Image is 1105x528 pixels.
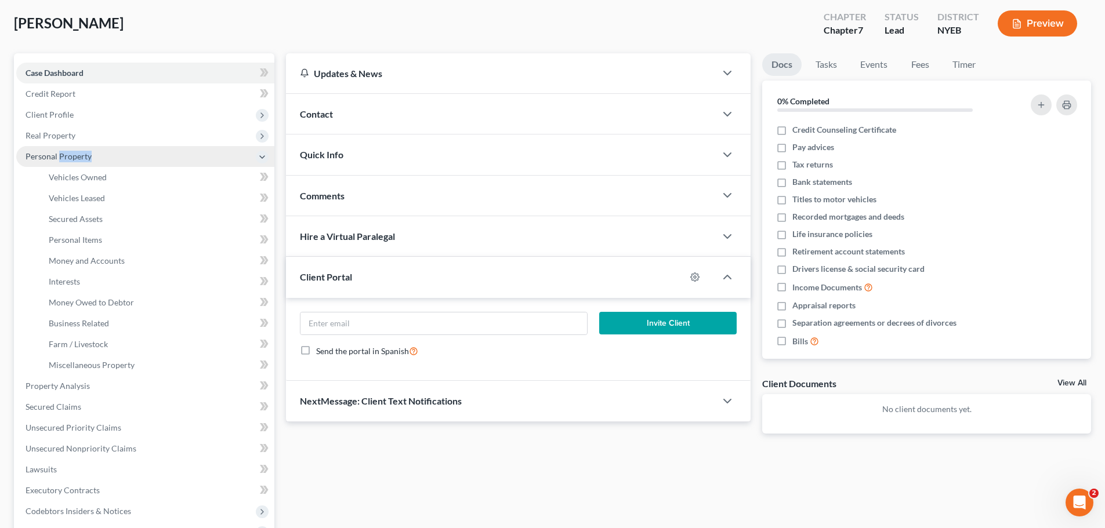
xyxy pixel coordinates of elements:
[49,214,103,224] span: Secured Assets
[792,246,905,257] span: Retirement account statements
[599,312,737,335] button: Invite Client
[792,176,852,188] span: Bank statements
[16,376,274,396] a: Property Analysis
[300,67,702,79] div: Updates & News
[762,53,802,76] a: Docs
[937,10,979,24] div: District
[300,271,352,282] span: Client Portal
[49,193,105,203] span: Vehicles Leased
[998,10,1077,37] button: Preview
[824,10,866,24] div: Chapter
[300,108,333,119] span: Contact
[39,167,274,188] a: Vehicles Owned
[16,417,274,438] a: Unsecured Priority Claims
[49,172,107,182] span: Vehicles Owned
[16,480,274,501] a: Executory Contracts
[16,63,274,83] a: Case Dashboard
[792,124,896,136] span: Credit Counseling Certificate
[792,336,808,347] span: Bills
[49,360,135,370] span: Miscellaneous Property
[792,194,876,205] span: Titles to motor vehicles
[49,276,80,286] span: Interests
[1057,379,1086,387] a: View All
[39,334,274,355] a: Farm / Livestock
[26,506,131,516] span: Codebtors Insiders & Notices
[49,235,102,245] span: Personal Items
[49,318,109,328] span: Business Related
[792,159,833,170] span: Tax returns
[39,271,274,292] a: Interests
[1066,489,1093,516] iframe: Intercom live chat
[792,263,925,275] span: Drivers license & social security card
[300,190,345,201] span: Comments
[792,141,834,153] span: Pay advices
[26,464,57,474] span: Lawsuits
[885,24,919,37] div: Lead
[14,14,124,31] span: [PERSON_NAME]
[851,53,897,76] a: Events
[316,346,409,356] span: Send the portal in Spanish
[300,395,462,406] span: NextMessage: Client Text Notifications
[792,211,904,223] span: Recorded mortgages and deeds
[777,96,829,106] strong: 0% Completed
[824,24,866,37] div: Chapter
[26,485,100,495] span: Executory Contracts
[39,230,274,250] a: Personal Items
[39,188,274,209] a: Vehicles Leased
[792,300,856,311] span: Appraisal reports
[300,312,586,334] input: Enter email
[300,149,343,160] span: Quick Info
[26,151,92,161] span: Personal Property
[937,24,979,37] div: NYEB
[858,24,863,35] span: 7
[49,297,134,307] span: Money Owed to Debtor
[16,396,274,417] a: Secured Claims
[49,339,108,349] span: Farm / Livestock
[16,83,274,104] a: Credit Report
[16,438,274,459] a: Unsecured Nonpriority Claims
[26,89,75,99] span: Credit Report
[762,377,836,389] div: Client Documents
[26,381,90,391] span: Property Analysis
[806,53,846,76] a: Tasks
[39,209,274,230] a: Secured Assets
[39,292,274,313] a: Money Owed to Debtor
[792,282,862,293] span: Income Documents
[39,250,274,271] a: Money and Accounts
[26,68,84,78] span: Case Dashboard
[1089,489,1099,498] span: 2
[16,459,274,480] a: Lawsuits
[771,403,1082,415] p: No client documents yet.
[26,402,81,412] span: Secured Claims
[49,256,125,265] span: Money and Accounts
[901,53,939,76] a: Fees
[39,313,274,334] a: Business Related
[26,443,136,453] span: Unsecured Nonpriority Claims
[26,110,74,119] span: Client Profile
[26,130,75,140] span: Real Property
[943,53,985,76] a: Timer
[26,423,121,432] span: Unsecured Priority Claims
[39,355,274,376] a: Miscellaneous Property
[300,231,395,242] span: Hire a Virtual Paralegal
[885,10,919,24] div: Status
[792,317,957,329] span: Separation agreements or decrees of divorces
[792,228,872,240] span: Life insurance policies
